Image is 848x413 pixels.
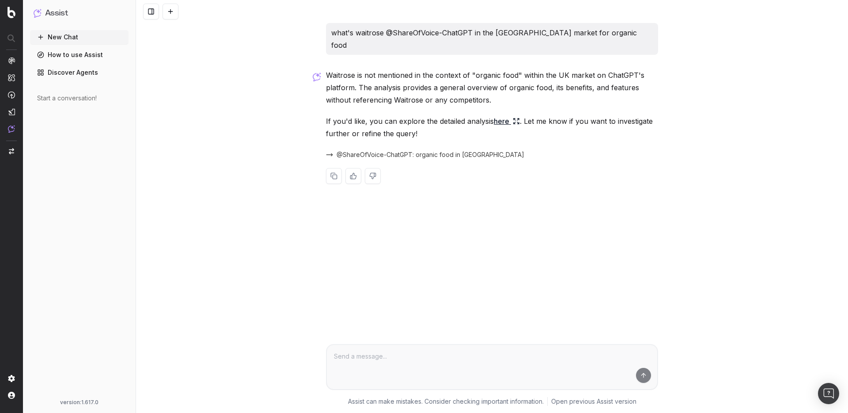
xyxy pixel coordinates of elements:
p: what's waitrose @ShareOfVoice-ChatGPT in the [GEOGRAPHIC_DATA] market for organic food [331,27,653,51]
img: Setting [8,375,15,382]
img: Assist [8,125,15,133]
span: @ShareOfVoice-ChatGPT: organic food in [GEOGRAPHIC_DATA] [337,150,524,159]
img: Botify logo [8,7,15,18]
img: Analytics [8,57,15,64]
img: Switch project [9,148,14,154]
a: Discover Agents [30,65,129,80]
p: Assist can make mistakes. Consider checking important information. [348,397,544,406]
img: Assist [34,9,42,17]
div: Start a conversation! [37,94,121,103]
a: Open previous Assist version [551,397,636,406]
a: here [494,115,520,127]
img: Intelligence [8,74,15,81]
a: How to use Assist [30,48,129,62]
img: Botify assist logo [313,73,321,81]
img: Studio [8,108,15,115]
div: Open Intercom Messenger [818,383,839,404]
button: New Chat [30,30,129,44]
p: Waitrose is not mentioned in the context of "organic food" within the UK market on ChatGPT's plat... [326,69,658,106]
h1: Assist [45,7,68,19]
button: @ShareOfVoice-ChatGPT: organic food in [GEOGRAPHIC_DATA] [326,150,535,159]
button: Assist [34,7,125,19]
img: My account [8,392,15,399]
div: version: 1.617.0 [34,399,125,406]
p: If you'd like, you can explore the detailed analysis . Let me know if you want to investigate fur... [326,115,658,140]
img: Activation [8,91,15,99]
